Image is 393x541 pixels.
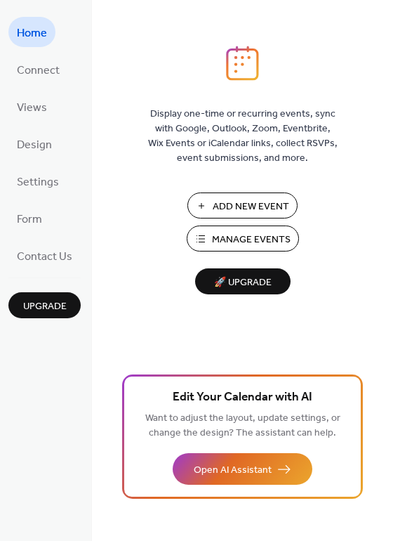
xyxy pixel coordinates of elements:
[173,453,312,485] button: Open AI Assistant
[187,226,299,252] button: Manage Events
[8,54,68,84] a: Connect
[8,91,55,122] a: Views
[226,46,258,81] img: logo_icon.svg
[17,246,72,268] span: Contact Us
[173,388,312,408] span: Edit Your Calendar with AI
[17,171,59,193] span: Settings
[204,273,282,292] span: 🚀 Upgrade
[8,240,81,270] a: Contact Us
[17,97,47,119] span: Views
[213,200,289,214] span: Add New Event
[8,17,55,47] a: Home
[8,203,51,233] a: Form
[17,209,42,230] span: Form
[8,129,60,159] a: Design
[194,463,272,478] span: Open AI Assistant
[187,193,298,219] button: Add New Event
[148,107,338,166] span: Display one-time or recurring events, sync with Google, Outlook, Zoom, Eventbrite, Wix Events or ...
[17,22,47,44] span: Home
[195,268,291,294] button: 🚀 Upgrade
[17,60,60,82] span: Connect
[17,134,52,156] span: Design
[145,409,340,443] span: Want to adjust the layout, update settings, or change the design? The assistant can help.
[212,233,291,247] span: Manage Events
[23,299,67,314] span: Upgrade
[8,166,67,196] a: Settings
[8,292,81,318] button: Upgrade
